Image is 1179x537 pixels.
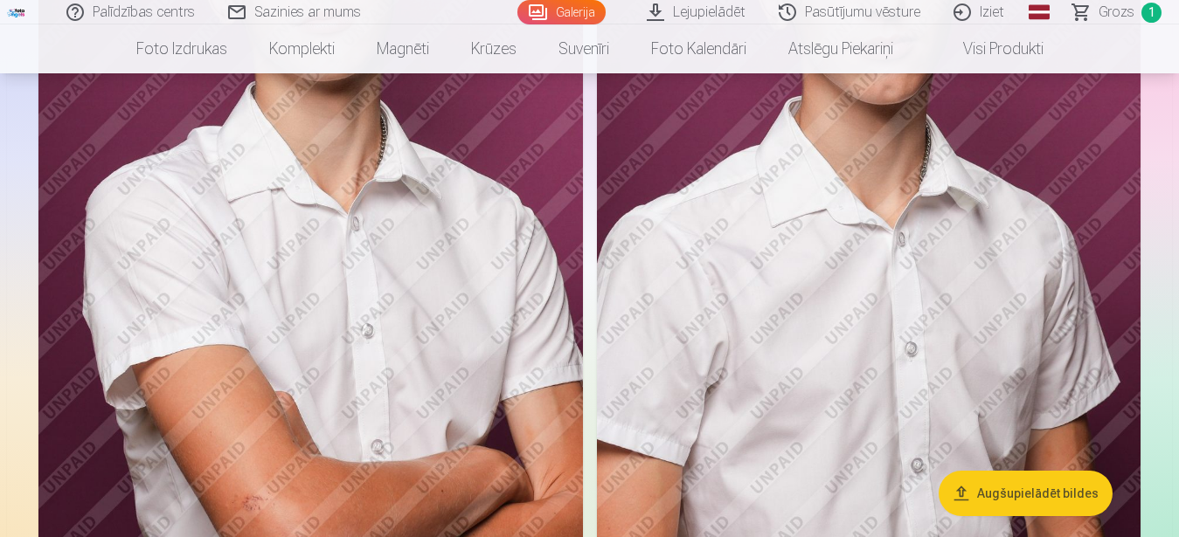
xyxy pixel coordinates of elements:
a: Foto kalendāri [630,24,767,73]
a: Suvenīri [537,24,630,73]
a: Magnēti [356,24,450,73]
a: Foto izdrukas [115,24,248,73]
button: Augšupielādēt bildes [939,471,1113,516]
span: Grozs [1099,2,1134,23]
span: 1 [1141,3,1162,23]
img: /fa1 [7,7,26,17]
a: Komplekti [248,24,356,73]
a: Krūzes [450,24,537,73]
a: Visi produkti [914,24,1065,73]
a: Atslēgu piekariņi [767,24,914,73]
